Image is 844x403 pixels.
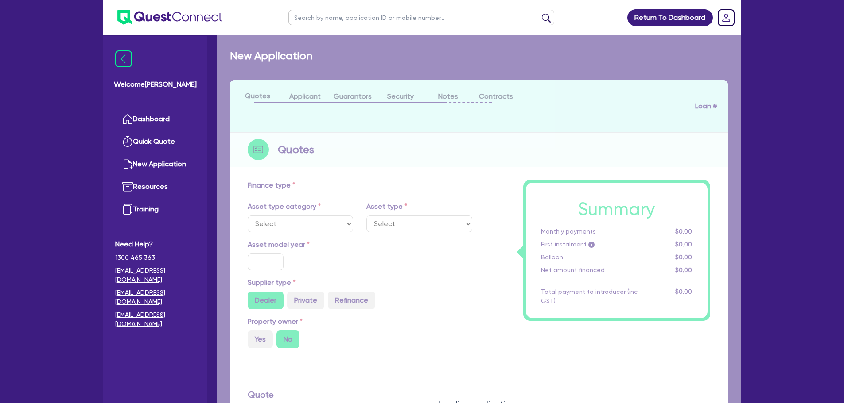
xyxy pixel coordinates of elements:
[114,79,197,90] span: Welcome [PERSON_NAME]
[122,136,133,147] img: quick-quote
[122,204,133,215] img: training
[117,10,222,25] img: quest-connect-logo-blue
[715,6,738,29] a: Dropdown toggle
[115,198,195,221] a: Training
[115,253,195,262] span: 1300 465 363
[115,266,195,284] a: [EMAIL_ADDRESS][DOMAIN_NAME]
[122,181,133,192] img: resources
[627,9,713,26] a: Return To Dashboard
[115,239,195,249] span: Need Help?
[115,130,195,153] a: Quick Quote
[115,176,195,198] a: Resources
[115,108,195,130] a: Dashboard
[288,10,554,25] input: Search by name, application ID or mobile number...
[115,310,195,329] a: [EMAIL_ADDRESS][DOMAIN_NAME]
[115,50,132,67] img: icon-menu-close
[115,153,195,176] a: New Application
[122,159,133,169] img: new-application
[115,288,195,307] a: [EMAIL_ADDRESS][DOMAIN_NAME]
